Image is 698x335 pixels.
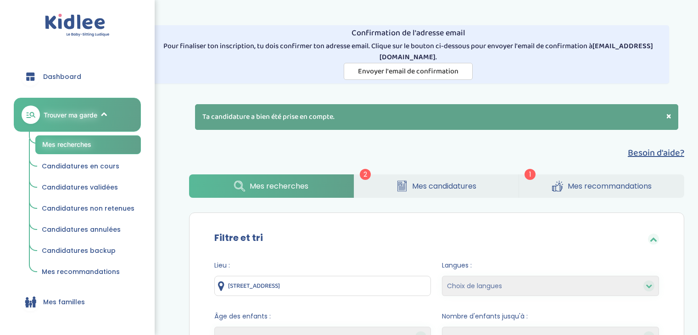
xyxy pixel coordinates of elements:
a: Mes recommandations [35,263,141,281]
a: Candidatures non retenues [35,200,141,218]
span: Candidatures validées [42,183,118,192]
span: Nombre d'enfants jusqu'à : [442,312,659,321]
span: Mes recherches [250,180,308,192]
a: Candidatures annulées [35,221,141,239]
span: Candidatures backup [42,246,116,255]
a: Mes recommandations [519,174,684,198]
span: Candidatures non retenues [42,204,134,213]
span: Langues : [442,261,659,270]
span: Envoyer l'email de confirmation [358,66,458,77]
span: Mes candidatures [412,180,476,192]
strong: [EMAIL_ADDRESS][DOMAIN_NAME] [380,40,653,63]
a: Dashboard [14,60,141,93]
span: Âge des enfants : [214,312,431,321]
span: Candidatures annulées [42,225,121,234]
a: Candidatures validées [35,179,141,196]
span: Trouver ma garde [44,110,97,120]
a: Candidatures en cours [35,158,141,175]
span: Mes recherches [42,140,91,148]
button: × [666,112,671,121]
button: Besoin d'aide? [628,146,684,160]
p: Pour finaliser ton inscription, tu dois confirmer ton adresse email. Clique sur le bouton ci-dess... [151,41,665,63]
img: logo.svg [45,14,110,37]
span: 2 [360,169,371,180]
h4: Confirmation de l'adresse email [151,29,665,38]
a: Mes recherches [35,135,141,154]
span: Dashboard [43,72,81,82]
a: Candidatures backup [35,242,141,260]
a: Trouver ma garde [14,98,141,132]
a: Mes candidatures [354,174,519,198]
input: Ville ou code postale [214,276,431,296]
a: Mes recherches [189,174,354,198]
span: Mes recommandations [568,180,652,192]
span: Lieu : [214,261,431,270]
span: 1 [525,169,536,180]
label: Filtre et tri [214,231,263,245]
span: Mes recommandations [42,267,120,276]
div: Ta candidature a bien été prise en compte. [195,104,678,130]
a: Mes familles [14,285,141,318]
span: Mes familles [43,297,85,307]
span: Candidatures en cours [42,162,119,171]
button: Envoyer l'email de confirmation [344,63,473,80]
